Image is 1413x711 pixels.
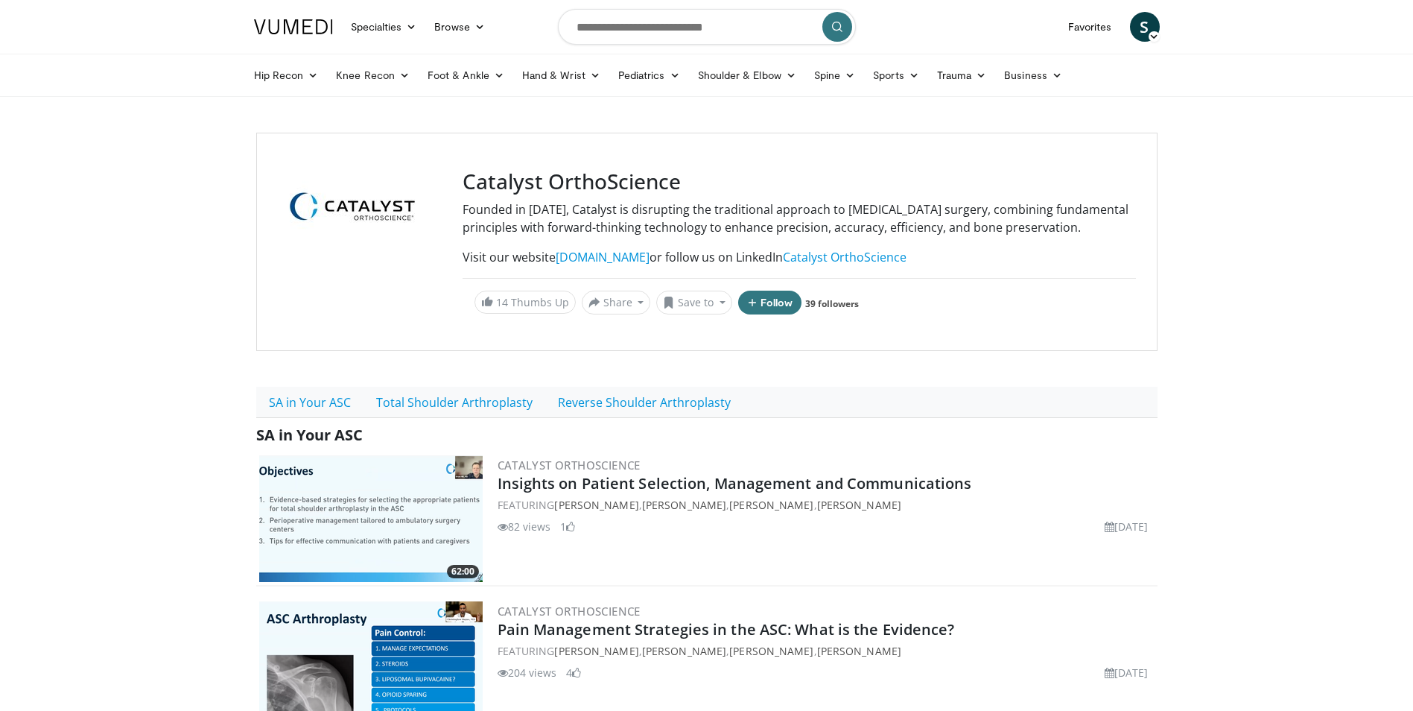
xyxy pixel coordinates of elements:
[545,387,743,418] a: Reverse Shoulder Arthroplasty
[642,644,726,658] a: [PERSON_NAME]
[805,60,864,90] a: Spine
[363,387,545,418] a: Total Shoulder Arthroplasty
[1059,12,1121,42] a: Favorites
[245,60,328,90] a: Hip Recon
[656,291,732,315] button: Save to
[642,498,726,512] a: [PERSON_NAME]
[498,665,557,680] li: 204 views
[558,9,856,45] input: Search topics, interventions
[560,519,575,534] li: 1
[566,665,581,680] li: 4
[254,19,333,34] img: VuMedi Logo
[729,498,813,512] a: [PERSON_NAME]
[259,455,483,582] img: e3a12e0b-2f3e-4962-b247-81f8500edd3b.png.300x170_q85_crop-smart_upscale.png
[995,60,1071,90] a: Business
[425,12,494,42] a: Browse
[609,60,689,90] a: Pediatrics
[817,498,901,512] a: [PERSON_NAME]
[1105,665,1149,680] li: [DATE]
[817,644,901,658] a: [PERSON_NAME]
[498,519,551,534] li: 82 views
[496,295,508,309] span: 14
[463,169,1136,195] h3: Catalyst OrthoScience
[498,497,1155,513] div: FEATURING , , ,
[582,291,651,315] button: Share
[259,455,483,582] a: 62:00
[1130,12,1160,42] a: S
[554,644,638,658] a: [PERSON_NAME]
[498,473,972,493] a: Insights on Patient Selection, Management and Communications
[256,387,363,418] a: SA in Your ASC
[864,60,928,90] a: Sports
[327,60,419,90] a: Knee Recon
[729,644,813,658] a: [PERSON_NAME]
[256,425,363,445] span: SA in Your ASC
[447,565,479,578] span: 62:00
[463,248,1136,266] p: Visit our website or follow us on LinkedIn
[805,297,859,310] a: 39 followers
[498,604,641,619] a: Catalyst OrthoScience
[1105,519,1149,534] li: [DATE]
[928,60,996,90] a: Trauma
[556,249,650,265] a: [DOMAIN_NAME]
[498,619,955,639] a: Pain Management Strategies in the ASC: What is the Evidence?
[554,498,638,512] a: [PERSON_NAME]
[738,291,802,315] button: Follow
[463,200,1136,236] p: Founded in [DATE], Catalyst is disrupting the traditional approach to [MEDICAL_DATA] surgery, com...
[419,60,513,90] a: Foot & Ankle
[783,249,906,265] a: Catalyst OrthoScience
[513,60,609,90] a: Hand & Wrist
[342,12,426,42] a: Specialties
[498,458,641,473] a: Catalyst OrthoScience
[474,291,576,314] a: 14 Thumbs Up
[498,643,1155,659] div: FEATURING , , ,
[689,60,805,90] a: Shoulder & Elbow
